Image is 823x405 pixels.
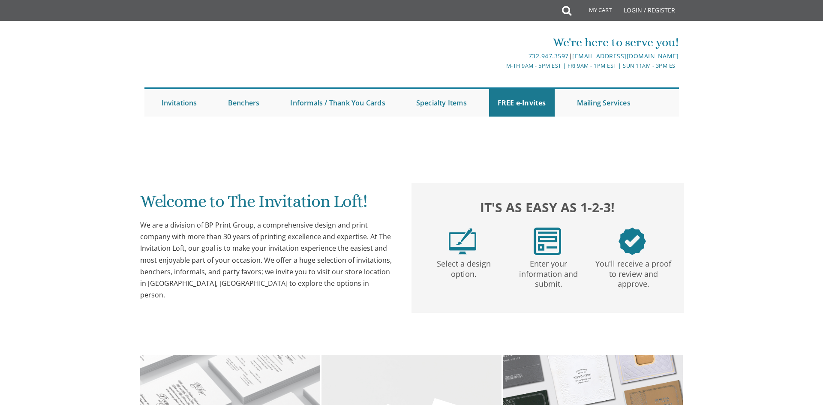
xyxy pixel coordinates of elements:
[323,61,679,70] div: M-Th 9am - 5pm EST | Fri 9am - 1pm EST | Sun 11am - 3pm EST
[140,192,395,217] h1: Welcome to The Invitation Loft!
[619,228,646,255] img: step3.png
[572,52,679,60] a: [EMAIL_ADDRESS][DOMAIN_NAME]
[323,51,679,61] div: |
[323,34,679,51] div: We're here to serve you!
[153,89,206,117] a: Invitations
[282,89,393,117] a: Informals / Thank You Cards
[593,255,674,289] p: You'll receive a proof to review and approve.
[508,255,589,289] p: Enter your information and submit.
[408,89,475,117] a: Specialty Items
[568,89,639,117] a: Mailing Services
[449,228,476,255] img: step1.png
[423,255,505,279] p: Select a design option.
[571,1,618,22] a: My Cart
[534,228,561,255] img: step2.png
[420,198,675,217] h2: It's as easy as 1-2-3!
[489,89,555,117] a: FREE e-Invites
[219,89,268,117] a: Benchers
[140,219,395,301] div: We are a division of BP Print Group, a comprehensive design and print company with more than 30 y...
[529,52,569,60] a: 732.947.3597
